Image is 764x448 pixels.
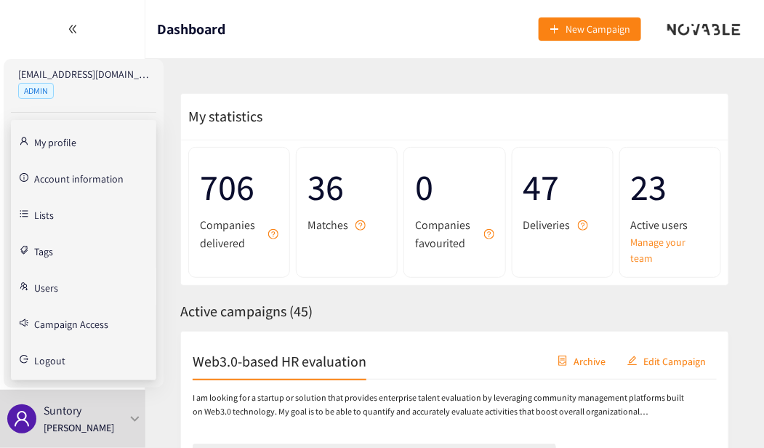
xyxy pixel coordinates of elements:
span: user [13,410,31,428]
span: plus [550,24,560,36]
span: Logout [34,356,65,366]
span: My statistics [181,107,262,126]
span: Companies delivered [200,216,261,252]
a: Tags [34,244,53,257]
span: edit [627,356,638,367]
span: Active users [631,216,688,234]
button: editEdit Campaign [616,349,717,372]
a: Account information [34,171,124,184]
span: 47 [523,159,602,216]
span: Edit Campaign [643,353,706,369]
span: container [558,356,568,367]
span: double-left [68,24,78,34]
span: 706 [200,159,278,216]
span: Matches [307,216,348,234]
span: ADMIN [18,83,54,99]
span: Active campaigns ( 45 ) [180,302,313,321]
a: Users [34,280,58,293]
a: My profile [34,135,76,148]
span: question-circle [484,229,494,239]
span: logout [20,355,28,364]
p: [PERSON_NAME] [44,420,114,436]
span: Deliveries [523,216,571,234]
iframe: Chat Widget [691,378,764,448]
button: containerArchive [547,349,616,372]
span: New Campaign [566,21,630,37]
button: plusNew Campaign [539,17,641,41]
span: question-circle [268,229,278,239]
span: 36 [307,159,386,216]
p: I am looking for a startup or solution that provides enterprise talent evaluation by leveraging c... [193,391,684,419]
span: 23 [631,159,709,216]
p: Suntory [44,401,81,420]
span: Archive [574,353,606,369]
a: Campaign Access [34,316,108,329]
h2: Web3.0-based HR evaluation [193,351,366,371]
span: question-circle [578,220,588,231]
span: 0 [415,159,494,216]
p: [EMAIL_ADDRESS][DOMAIN_NAME] [18,66,149,82]
a: Lists [34,207,54,220]
span: question-circle [355,220,366,231]
span: Companies favourited [415,216,476,252]
a: Manage your team [631,234,709,266]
